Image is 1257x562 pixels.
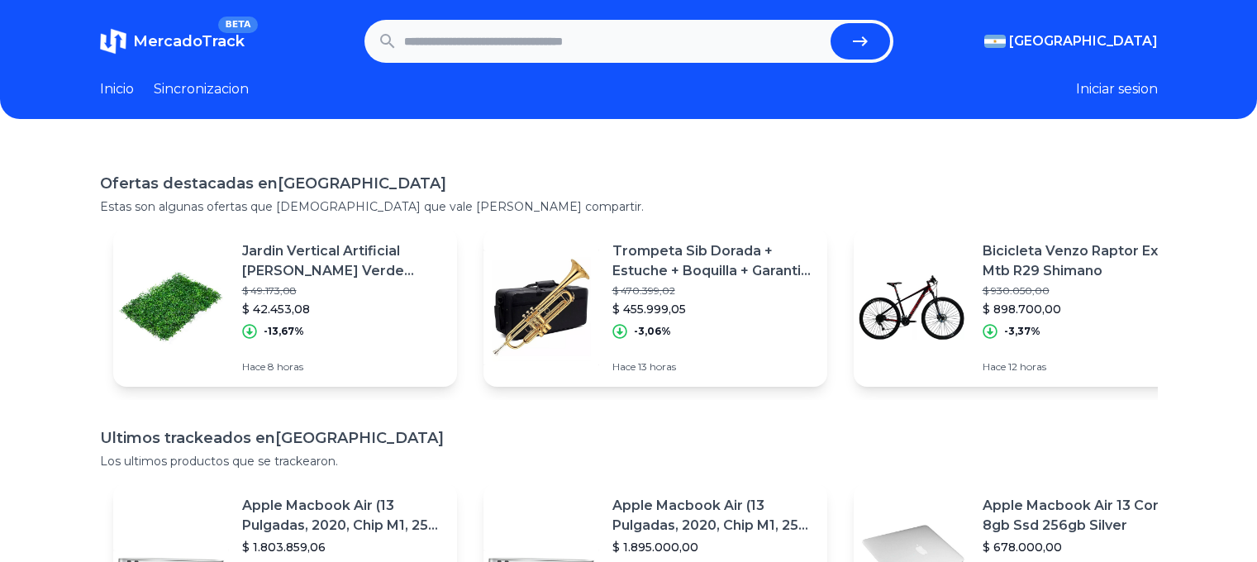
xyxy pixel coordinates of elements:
p: Estas son algunas ofertas que [DEMOGRAPHIC_DATA] que vale [PERSON_NAME] compartir. [100,198,1158,215]
img: Featured image [854,250,969,365]
p: Bicicleta Venzo Raptor Exo Mtb R29 Shimano [983,241,1184,281]
a: MercadoTrackBETA [100,28,245,55]
p: Hace 12 horas [983,360,1184,374]
p: -3,37% [1004,325,1040,338]
p: Los ultimos productos que se trackearon. [100,453,1158,469]
p: -3,06% [634,325,671,338]
p: Hace 13 horas [612,360,814,374]
p: $ 455.999,05 [612,301,814,317]
p: Jardin Vertical Artificial [PERSON_NAME] Verde Enredadera 40x60 X 10 [242,241,444,281]
p: Apple Macbook Air (13 Pulgadas, 2020, Chip M1, 256 Gb De Ssd, 8 Gb De Ram) - Plata [612,496,814,536]
button: Iniciar sesion [1076,79,1158,99]
p: Trompeta Sib Dorada + Estuche + Boquilla + Garantia Oficial [612,241,814,281]
a: Featured imageBicicleta Venzo Raptor Exo Mtb R29 Shimano$ 930.050,00$ 898.700,00-3,37%Hace 12 horas [854,228,1197,387]
button: [GEOGRAPHIC_DATA] [984,31,1158,51]
h1: Ultimos trackeados en [GEOGRAPHIC_DATA] [100,426,1158,450]
span: [GEOGRAPHIC_DATA] [1009,31,1158,51]
p: Apple Macbook Air 13 Core I5 8gb Ssd 256gb Silver [983,496,1184,536]
p: Hace 8 horas [242,360,444,374]
span: BETA [218,17,257,33]
a: Inicio [100,79,134,99]
img: Featured image [483,250,599,365]
a: Featured imageJardin Vertical Artificial [PERSON_NAME] Verde Enredadera 40x60 X 10$ 49.173,08$ 42... [113,228,457,387]
p: $ 470.399,02 [612,284,814,298]
p: $ 678.000,00 [983,539,1184,555]
p: $ 42.453,08 [242,301,444,317]
img: Argentina [984,35,1006,48]
p: -13,67% [264,325,304,338]
p: $ 1.803.859,06 [242,539,444,555]
a: Sincronizacion [154,79,249,99]
span: MercadoTrack [133,32,245,50]
p: $ 49.173,08 [242,284,444,298]
a: Featured imageTrompeta Sib Dorada + Estuche + Boquilla + Garantia Oficial$ 470.399,02$ 455.999,05... [483,228,827,387]
h1: Ofertas destacadas en [GEOGRAPHIC_DATA] [100,172,1158,195]
p: $ 898.700,00 [983,301,1184,317]
p: $ 1.895.000,00 [612,539,814,555]
img: MercadoTrack [100,28,126,55]
p: Apple Macbook Air (13 Pulgadas, 2020, Chip M1, 256 Gb De Ssd, 8 Gb De Ram) - Plata [242,496,444,536]
p: $ 930.050,00 [983,284,1184,298]
img: Featured image [113,250,229,365]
